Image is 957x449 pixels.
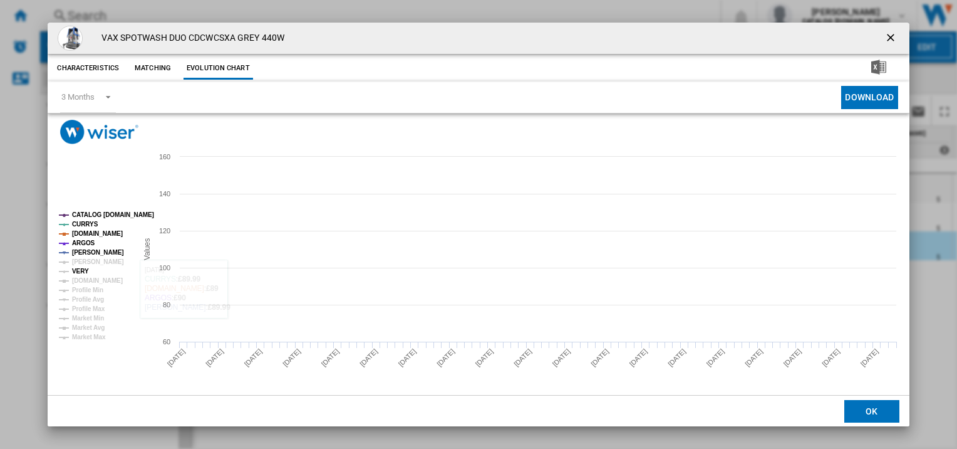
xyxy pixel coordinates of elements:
tspan: [DATE] [513,347,534,368]
tspan: [DATE] [166,347,187,368]
button: Characteristics [54,57,122,80]
tspan: Values [143,238,152,260]
tspan: 120 [159,227,170,235]
tspan: [DATE] [282,347,303,368]
tspan: [DATE] [436,347,457,368]
tspan: VERY [72,268,89,275]
ng-md-icon: getI18NText('BUTTONS.CLOSE_DIALOG') [884,31,899,46]
h4: VAX SPOTWASH DUO CDCWCSXA GREY 440W [95,32,284,45]
button: OK [844,400,899,423]
tspan: [PERSON_NAME] [72,249,124,256]
tspan: [DATE] [205,347,225,368]
tspan: [DATE] [744,347,765,368]
tspan: [DOMAIN_NAME] [72,277,123,284]
tspan: Market Min [72,315,104,322]
img: excel-24x24.png [871,60,886,75]
tspan: [DATE] [590,347,611,368]
tspan: CURRYS [72,221,98,228]
tspan: Market Max [72,334,106,341]
tspan: [DATE] [243,347,264,368]
tspan: [DATE] [821,347,842,368]
button: getI18NText('BUTTONS.CLOSE_DIALOG') [879,26,904,51]
tspan: ARGOS [72,240,95,246]
tspan: [DATE] [859,347,880,368]
tspan: [DATE] [782,347,803,368]
tspan: [DATE] [320,347,341,368]
tspan: [DATE] [667,347,688,368]
button: Evolution chart [184,57,253,80]
button: Matching [125,57,180,80]
tspan: 100 [159,264,170,272]
md-dialog: Product popup [48,23,909,426]
tspan: 140 [159,190,170,198]
tspan: 60 [163,338,170,346]
tspan: Profile Min [72,287,103,293]
tspan: [DATE] [397,347,418,368]
button: Download in Excel [851,57,906,80]
div: 3 Months [61,92,94,102]
tspan: [DATE] [474,347,495,368]
tspan: 160 [159,153,170,161]
tspan: [DATE] [705,347,726,368]
tspan: [DATE] [359,347,380,368]
tspan: Market Avg [72,324,105,331]
img: logo_wiser_300x94.png [60,120,138,144]
tspan: [DOMAIN_NAME] [72,230,123,237]
tspan: [DATE] [628,347,649,368]
img: 2998770_R_Z001A [58,26,83,51]
tspan: Profile Avg [72,296,104,303]
tspan: [DATE] [551,347,572,368]
tspan: [PERSON_NAME] [72,258,124,265]
tspan: Profile Max [72,305,105,312]
button: Download [841,86,898,109]
tspan: CATALOG [DOMAIN_NAME] [72,211,154,218]
tspan: 80 [163,301,170,309]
